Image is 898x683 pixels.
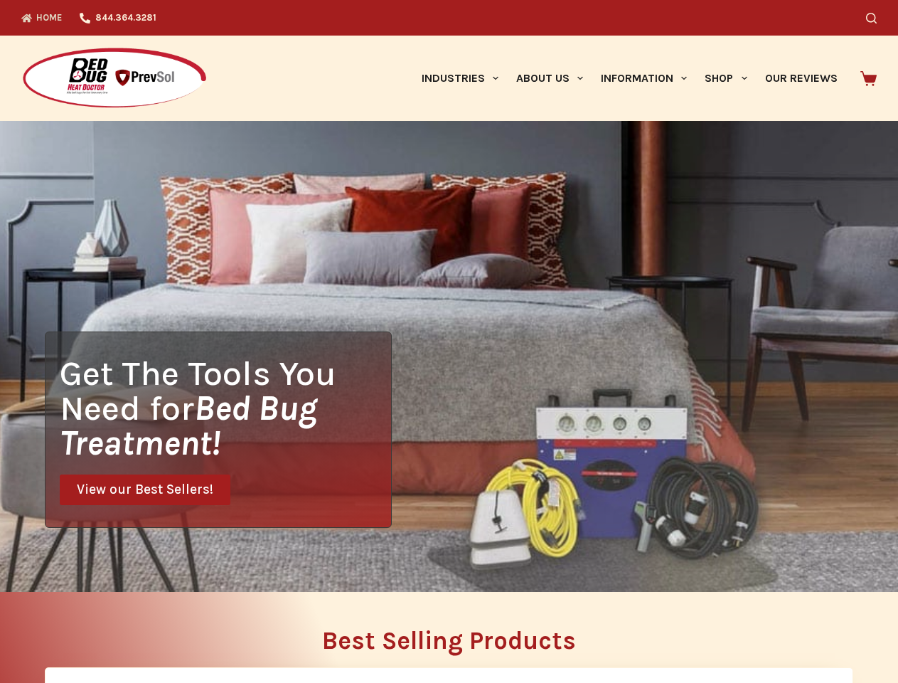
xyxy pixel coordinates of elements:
h2: Best Selling Products [45,628,853,653]
a: Shop [696,36,756,121]
a: Our Reviews [756,36,846,121]
a: Industries [412,36,507,121]
h1: Get The Tools You Need for [60,356,391,460]
a: View our Best Sellers! [60,475,230,505]
span: View our Best Sellers! [77,483,213,497]
i: Bed Bug Treatment! [60,388,317,463]
nav: Primary [412,36,846,121]
a: About Us [507,36,592,121]
img: Prevsol/Bed Bug Heat Doctor [21,47,208,110]
a: Information [592,36,696,121]
button: Search [866,13,877,23]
